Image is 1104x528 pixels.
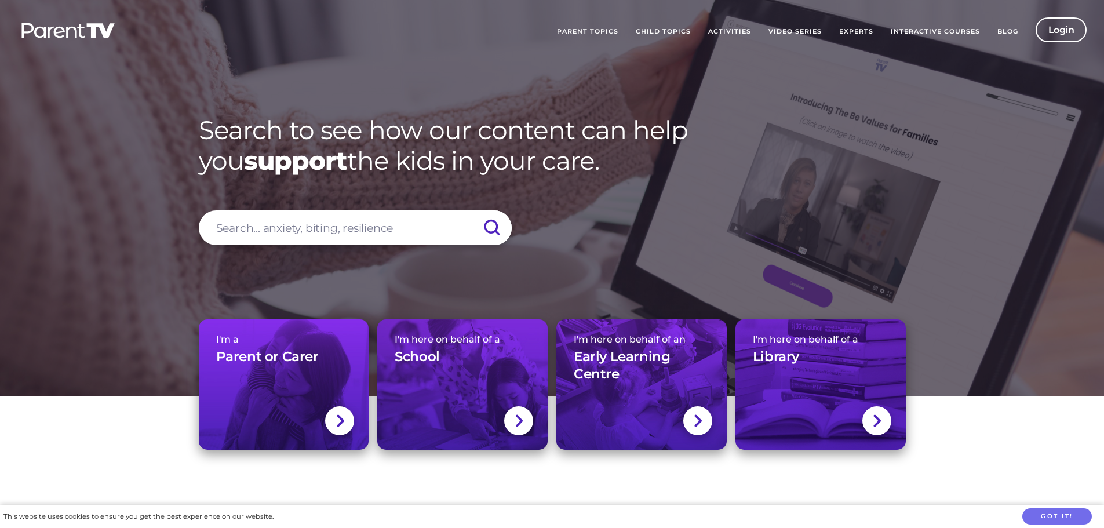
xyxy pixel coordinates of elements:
a: Activities [699,17,760,46]
strong: support [244,145,347,176]
h1: Search to see how our content can help you the kids in your care. [199,115,906,176]
a: Experts [830,17,882,46]
button: Got it! [1022,508,1092,525]
span: I'm here on behalf of a [753,334,888,345]
input: Submit [471,210,512,245]
a: I'm here on behalf of aLibrary [735,319,906,450]
a: Blog [989,17,1027,46]
span: I'm a [216,334,352,345]
a: I'm here on behalf of anEarly Learning Centre [556,319,727,450]
img: svg+xml;base64,PHN2ZyBlbmFibGUtYmFja2dyb3VuZD0ibmV3IDAgMCAxNC44IDI1LjciIHZpZXdCb3g9IjAgMCAxNC44ID... [693,413,702,428]
a: Child Topics [627,17,699,46]
img: svg+xml;base64,PHN2ZyBlbmFibGUtYmFja2dyb3VuZD0ibmV3IDAgMCAxNC44IDI1LjciIHZpZXdCb3g9IjAgMCAxNC44ID... [872,413,881,428]
a: I'm aParent or Carer [199,319,369,450]
div: This website uses cookies to ensure you get the best experience on our website. [3,511,274,523]
img: parenttv-logo-white.4c85aaf.svg [20,22,116,39]
span: I'm here on behalf of an [574,334,709,345]
img: svg+xml;base64,PHN2ZyBlbmFibGUtYmFja2dyb3VuZD0ibmV3IDAgMCAxNC44IDI1LjciIHZpZXdCb3g9IjAgMCAxNC44ID... [336,413,344,428]
a: Interactive Courses [882,17,989,46]
a: Parent Topics [548,17,627,46]
a: Login [1036,17,1087,42]
h3: Parent or Carer [216,348,319,366]
img: svg+xml;base64,PHN2ZyBlbmFibGUtYmFja2dyb3VuZD0ibmV3IDAgMCAxNC44IDI1LjciIHZpZXdCb3g9IjAgMCAxNC44ID... [515,413,523,428]
a: Video Series [760,17,830,46]
span: I'm here on behalf of a [395,334,530,345]
input: Search... anxiety, biting, resilience [199,210,512,245]
h3: Library [753,348,799,366]
h3: Early Learning Centre [574,348,709,383]
a: I'm here on behalf of aSchool [377,319,548,450]
h3: School [395,348,440,366]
